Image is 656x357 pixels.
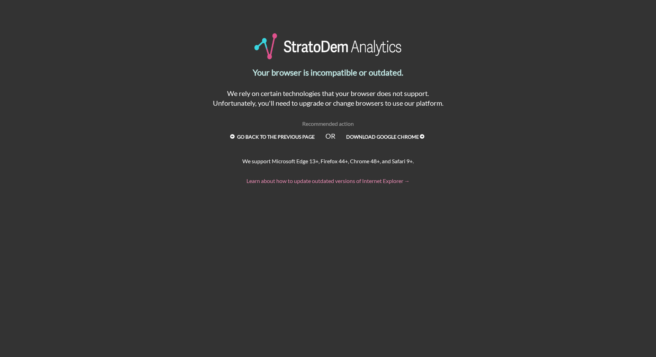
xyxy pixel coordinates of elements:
a: Learn about how to update outdated versions of Internet Explorer → [246,177,410,184]
a: Download Google Chrome [336,131,436,142]
a: Go back to the previous page [220,131,325,142]
span: We support Microsoft Edge 13+, Firefox 44+, Chrome 48+, and Safari 9+. [242,158,414,164]
img: StratoDem Analytics [254,33,402,59]
strong: Go back to the previous page [237,134,315,140]
strong: Your browser is incompatible or outdated. [253,67,403,77]
span: Recommended action [302,120,354,127]
strong: Download Google Chrome [346,134,419,140]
